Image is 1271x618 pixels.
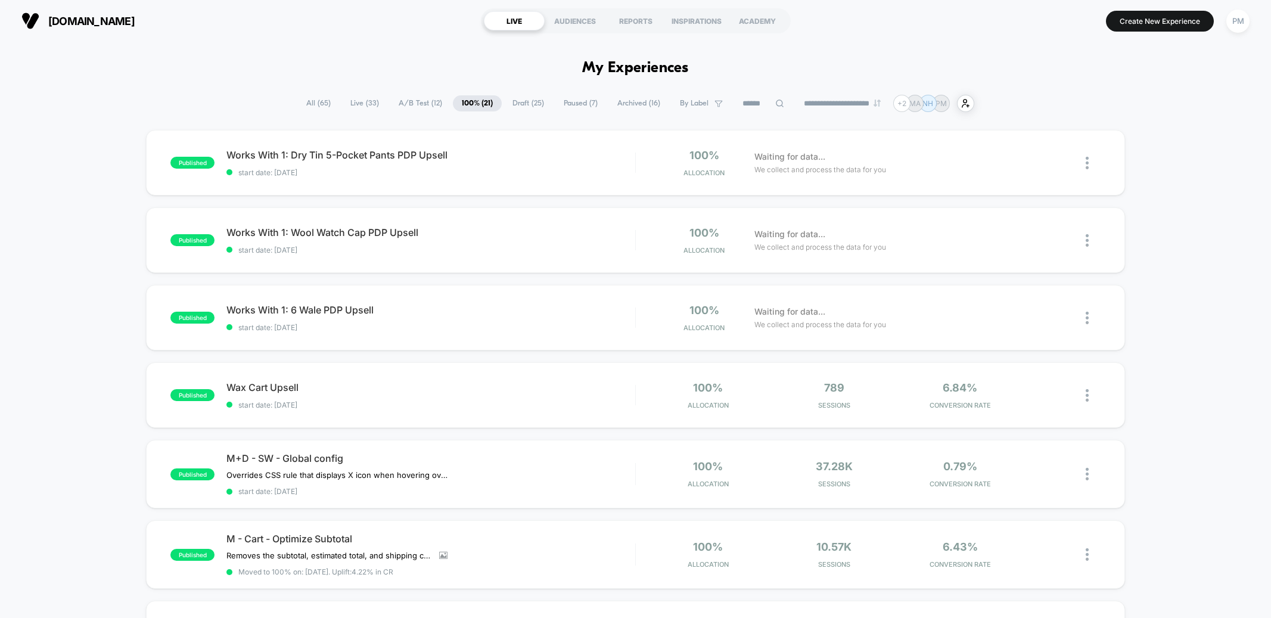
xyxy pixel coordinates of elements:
span: published [170,312,215,324]
span: Works With 1: Wool Watch Cap PDP Upsell [226,226,635,238]
span: Archived ( 16 ) [608,95,669,111]
span: 789 [824,381,844,394]
span: published [170,157,215,169]
span: Allocation [688,480,729,488]
img: close [1086,234,1089,247]
img: close [1086,468,1089,480]
span: Waiting for data... [754,228,825,241]
span: Sessions [774,480,894,488]
div: ACADEMY [727,11,788,30]
div: INSPIRATIONS [666,11,727,30]
span: [DOMAIN_NAME] [48,15,135,27]
span: Works With 1: Dry Tin 5-Pocket Pants PDP Upsell [226,149,635,161]
span: All ( 65 ) [297,95,340,111]
span: start date: [DATE] [226,246,635,254]
p: MA [909,99,921,108]
span: 6.43% [943,541,978,553]
div: AUDIENCES [545,11,605,30]
span: published [170,549,215,561]
span: Allocation [688,401,729,409]
img: close [1086,389,1089,402]
span: Allocation [683,324,725,332]
span: We collect and process the data for you [754,319,886,330]
img: Visually logo [21,12,39,30]
img: close [1086,548,1089,561]
span: Paused ( 7 ) [555,95,607,111]
div: + 2 [893,95,910,112]
span: Live ( 33 ) [341,95,388,111]
span: 100% ( 21 ) [453,95,502,111]
span: Waiting for data... [754,150,825,163]
span: 10.57k [816,541,852,553]
span: start date: [DATE] [226,323,635,332]
span: start date: [DATE] [226,487,635,496]
span: published [170,234,215,246]
span: Waiting for data... [754,305,825,318]
div: LIVE [484,11,545,30]
div: PM [1226,10,1250,33]
span: M+D - SW - Global config [226,452,635,464]
img: close [1086,312,1089,324]
span: M - Cart - Optimize Subtotal [226,533,635,545]
span: 6.84% [943,381,977,394]
span: Allocation [688,560,729,569]
img: end [874,100,881,107]
span: 100% [693,381,723,394]
span: 100% [693,541,723,553]
span: Allocation [683,169,725,177]
span: Wax Cart Upsell [226,381,635,393]
span: Sessions [774,560,894,569]
span: 37.28k [816,460,853,473]
img: close [1086,157,1089,169]
h1: My Experiences [582,60,689,77]
span: CONVERSION RATE [900,560,1020,569]
span: start date: [DATE] [226,168,635,177]
span: published [170,389,215,401]
span: 0.79% [943,460,977,473]
button: Create New Experience [1106,11,1214,32]
span: CONVERSION RATE [900,480,1020,488]
span: Allocation [683,246,725,254]
span: We collect and process the data for you [754,164,886,175]
button: PM [1223,9,1253,33]
div: REPORTS [605,11,666,30]
span: 100% [693,460,723,473]
span: 100% [689,226,719,239]
span: 100% [689,304,719,316]
p: NH [922,99,933,108]
span: 100% [689,149,719,162]
p: PM [936,99,947,108]
span: published [170,468,215,480]
button: [DOMAIN_NAME] [18,11,138,30]
span: Sessions [774,401,894,409]
span: Draft ( 25 ) [504,95,553,111]
span: A/B Test ( 12 ) [390,95,451,111]
span: We collect and process the data for you [754,241,886,253]
span: CONVERSION RATE [900,401,1020,409]
span: start date: [DATE] [226,400,635,409]
span: Overrides CSS rule that displays X icon when hovering over anchor tags without a link [226,470,448,480]
span: By Label [680,99,708,108]
span: Works With 1: 6 Wale PDP Upsell [226,304,635,316]
span: Moved to 100% on: [DATE] . Uplift: 4.22% in CR [238,567,393,576]
span: Removes the subtotal, estimated total, and shipping calculated at checkout line. [226,551,430,560]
